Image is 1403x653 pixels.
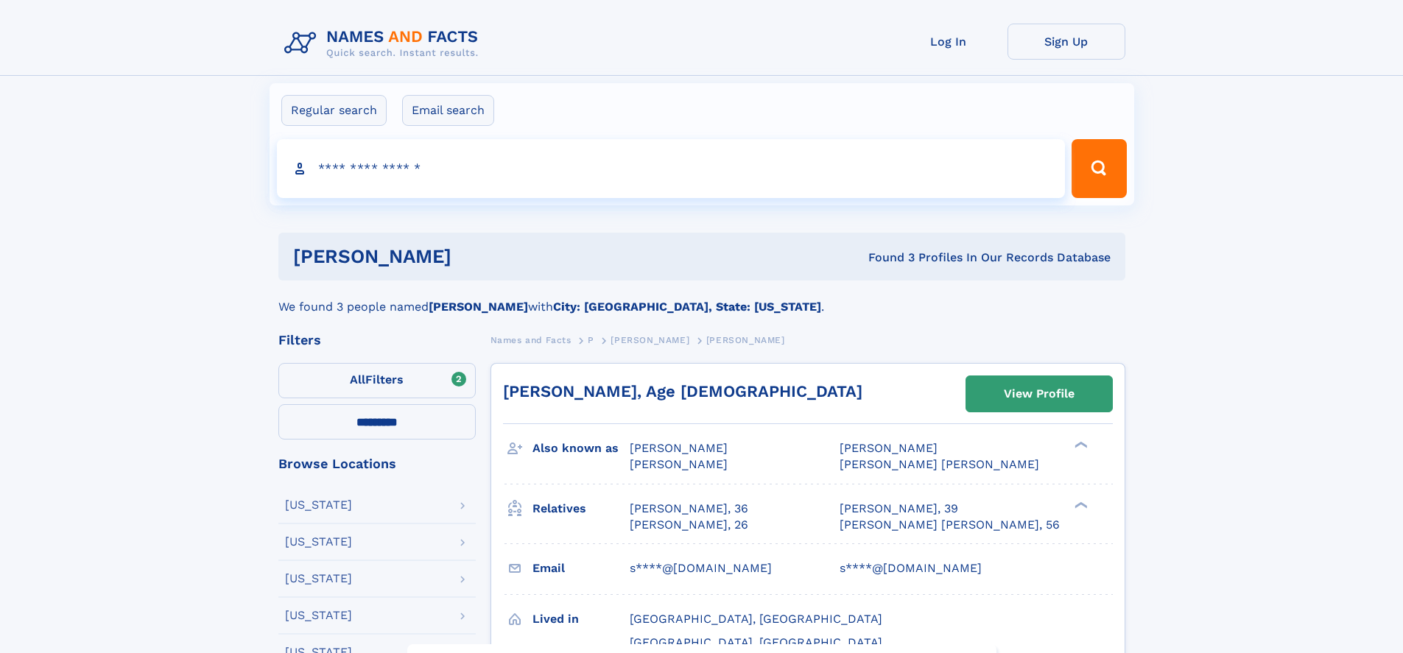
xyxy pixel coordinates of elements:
[285,573,352,585] div: [US_STATE]
[630,635,882,649] span: [GEOGRAPHIC_DATA], [GEOGRAPHIC_DATA]
[402,95,494,126] label: Email search
[588,335,594,345] span: P
[277,139,1066,198] input: search input
[293,247,660,266] h1: [PERSON_NAME]
[630,441,728,455] span: [PERSON_NAME]
[660,250,1111,266] div: Found 3 Profiles In Our Records Database
[278,333,476,347] div: Filters
[1008,24,1125,60] a: Sign Up
[630,457,728,471] span: [PERSON_NAME]
[553,300,821,314] b: City: [GEOGRAPHIC_DATA], State: [US_STATE]
[278,280,1125,316] div: We found 3 people named with .
[840,501,958,517] a: [PERSON_NAME], 39
[278,363,476,398] label: Filters
[281,95,387,126] label: Regular search
[630,517,748,533] a: [PERSON_NAME], 26
[532,436,630,461] h3: Also known as
[285,610,352,621] div: [US_STATE]
[630,612,882,626] span: [GEOGRAPHIC_DATA], [GEOGRAPHIC_DATA]
[532,556,630,581] h3: Email
[1071,440,1089,450] div: ❯
[840,517,1060,533] a: [PERSON_NAME] [PERSON_NAME], 56
[966,376,1112,412] a: View Profile
[630,501,748,517] a: [PERSON_NAME], 36
[1004,377,1075,411] div: View Profile
[706,335,785,345] span: [PERSON_NAME]
[285,499,352,511] div: [US_STATE]
[350,373,365,386] span: All
[429,300,528,314] b: [PERSON_NAME]
[532,496,630,521] h3: Relatives
[890,24,1008,60] a: Log In
[1072,139,1126,198] button: Search Button
[840,457,1039,471] span: [PERSON_NAME] [PERSON_NAME]
[1071,500,1089,509] div: ❯
[278,457,476,470] div: Browse Locations
[611,335,689,345] span: [PERSON_NAME]
[840,441,938,455] span: [PERSON_NAME]
[611,331,689,349] a: [PERSON_NAME]
[588,331,594,349] a: P
[503,382,862,400] a: [PERSON_NAME], Age [DEMOGRAPHIC_DATA]
[278,24,490,63] img: Logo Names and Facts
[532,607,630,632] h3: Lived in
[285,536,352,548] div: [US_STATE]
[490,331,572,349] a: Names and Facts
